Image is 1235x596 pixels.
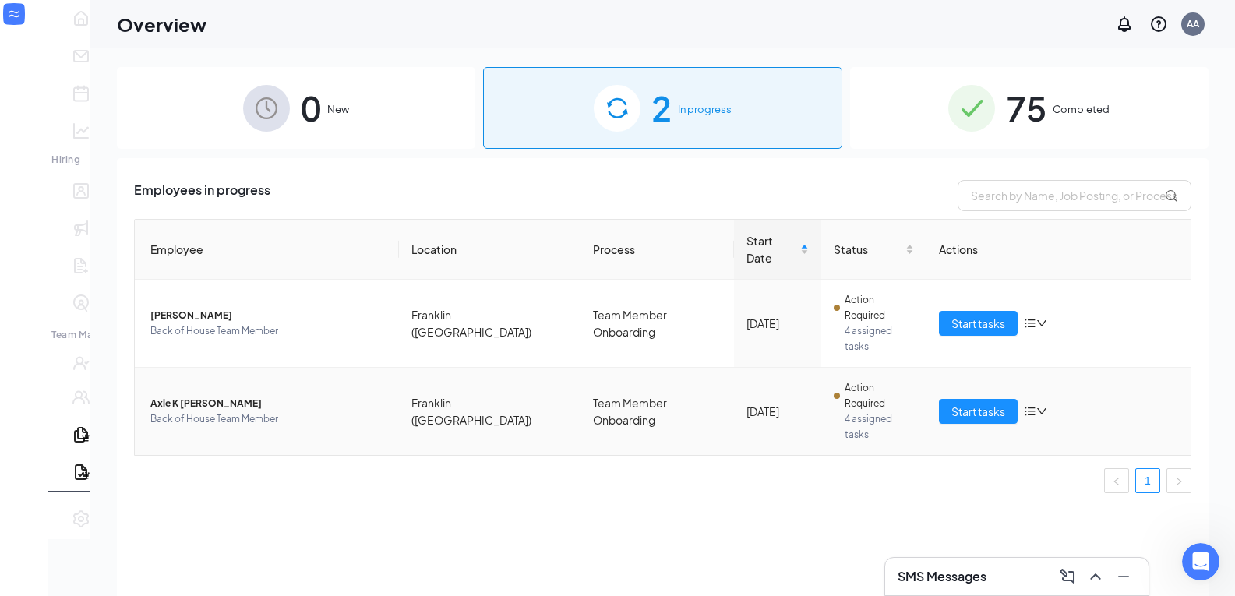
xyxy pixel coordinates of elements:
[746,315,809,332] div: [DATE]
[580,368,735,455] td: Team Member Onboarding
[1112,477,1121,486] span: left
[1174,477,1184,486] span: right
[99,477,111,489] button: Start recording
[56,48,299,158] div: I had to move them because I needed to change the position they were hired for, and now that I ha...
[678,101,732,117] span: In progress
[244,6,273,36] button: Home
[51,328,107,341] div: Team Management
[74,477,86,489] button: Gif picker
[1083,564,1108,589] button: ChevronUp
[1024,317,1036,330] span: bars
[76,8,177,19] h1: [PERSON_NAME]
[399,280,580,368] td: Franklin ([GEOGRAPHIC_DATA])
[1086,567,1105,586] svg: ChevronUp
[25,387,146,400] a: [URL][DOMAIN_NAME]
[76,19,145,35] p: Active 1h ago
[10,6,40,36] button: go back
[580,220,735,280] th: Process
[44,9,69,34] img: Profile image for Mike
[24,477,37,489] button: Upload attachment
[72,122,90,140] svg: Analysis
[746,403,809,420] div: [DATE]
[1053,101,1110,117] span: Completed
[1166,468,1191,493] li: Next Page
[25,414,147,424] div: [PERSON_NAME] • 1h ago
[1182,543,1219,580] iframe: Intercom live chat
[12,48,299,171] div: Amber says…
[72,510,90,528] svg: Settings
[49,477,62,489] button: Emoji picker
[117,11,206,37] h1: Overview
[821,220,926,280] th: Status
[25,294,243,386] div: Thank you for waiting [PERSON_NAME]. I found [PERSON_NAME] and a trick that yiou can do is [PERSO...
[845,292,914,323] span: Action Required
[951,403,1005,420] span: Start tasks
[1111,564,1136,589] button: Minimize
[898,568,986,585] h3: SMS Messages
[273,6,302,34] div: Close
[25,179,243,210] div: Thank you [PERSON_NAME]. Let me check [PERSON_NAME]'s profile for you.
[123,254,188,266] strong: In progress
[845,380,914,411] span: Action Required
[1104,468,1129,493] button: left
[12,439,299,492] div: Amber says…
[1036,318,1047,329] span: down
[16,28,32,44] svg: Expand
[1058,567,1077,586] svg: ComposeMessage
[1104,468,1129,493] li: Previous Page
[1187,17,1199,30] div: AA
[83,238,249,251] span: Ticket has been updated • 1h ago
[1135,468,1160,493] li: 1
[150,396,386,411] span: Axle K [PERSON_NAME]
[51,153,107,166] div: Hiring
[135,220,399,280] th: Employee
[834,241,902,258] span: Status
[150,323,386,339] span: Back of House Team Member
[1149,15,1168,34] svg: QuestionInfo
[651,81,672,135] span: 2
[267,471,292,495] button: Send a message…
[72,354,90,372] svg: UserCheck
[746,232,797,266] span: Start Date
[939,311,1018,336] button: Start tasks
[1115,15,1134,34] svg: Notifications
[1055,564,1080,589] button: ComposeMessage
[580,280,735,368] td: Team Member Onboarding
[1006,81,1046,135] span: 75
[12,285,299,439] div: Mike says…
[327,101,349,117] span: New
[26,53,285,86] a: Return applicant back to Onboarding
[12,170,256,219] div: Thank you [PERSON_NAME]. Let me check [PERSON_NAME]'s profile for you.Add reaction
[845,411,914,443] span: 4 assigned tasks
[301,81,321,135] span: 0
[150,308,386,323] span: [PERSON_NAME]
[60,63,272,76] span: Return applicant back to Onboarding
[1114,567,1133,586] svg: Minimize
[12,231,299,285] div: Mike says…
[1024,405,1036,418] span: bars
[845,323,914,354] span: 4 assigned tasks
[399,220,580,280] th: Location
[1136,469,1159,492] a: 1
[150,411,386,427] span: Back of House Team Member
[90,439,299,474] div: Thank you so much for your help!
[12,170,299,231] div: Mike says…
[1036,406,1047,417] span: down
[399,368,580,455] td: Franklin ([GEOGRAPHIC_DATA])
[134,180,270,211] span: Employees in progress
[958,180,1191,211] input: Search by Name, Job Posting, or Process
[926,220,1191,280] th: Actions
[13,444,298,471] textarea: Message…
[951,315,1005,332] span: Start tasks
[939,399,1018,424] button: Start tasks
[1166,468,1191,493] button: right
[12,285,256,411] div: Thank you for waiting [PERSON_NAME]. I found [PERSON_NAME] and a trick that yiou can do is [PERSO...
[6,6,22,22] svg: WorkstreamLogo
[69,57,287,149] div: I had to move them because I needed to change the position they were hired for, and now that I ha...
